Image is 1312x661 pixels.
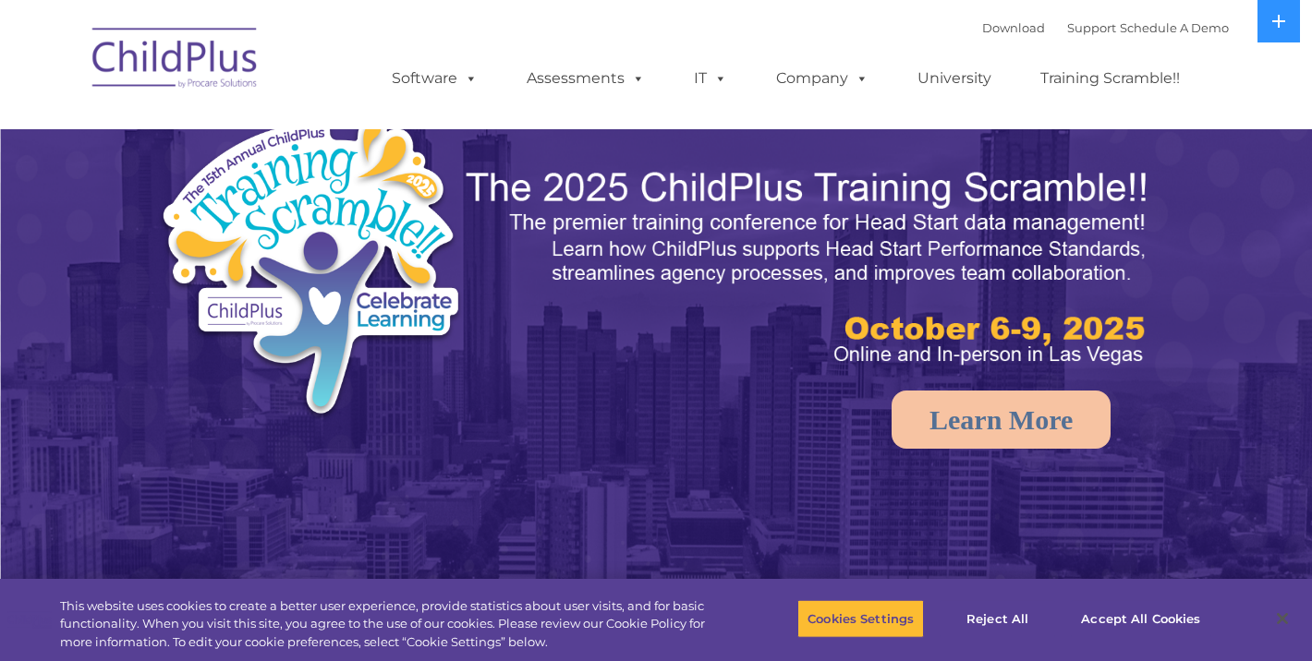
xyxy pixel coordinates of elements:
a: Software [373,60,496,97]
a: University [899,60,1010,97]
button: Accept All Cookies [1071,599,1210,638]
a: IT [675,60,746,97]
div: This website uses cookies to create a better user experience, provide statistics about user visit... [60,597,722,652]
a: Learn More [892,391,1111,449]
a: Support [1067,20,1116,35]
font: | [982,20,1229,35]
span: Phone number [257,198,335,211]
a: Assessments [508,60,663,97]
button: Close [1262,598,1303,639]
a: Training Scramble!! [1022,60,1198,97]
a: Schedule A Demo [1120,20,1229,35]
img: ChildPlus by Procare Solutions [83,15,268,107]
a: Company [758,60,887,97]
a: Download [982,20,1045,35]
span: Last name [257,122,313,136]
button: Reject All [940,599,1055,638]
button: Cookies Settings [797,599,924,638]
